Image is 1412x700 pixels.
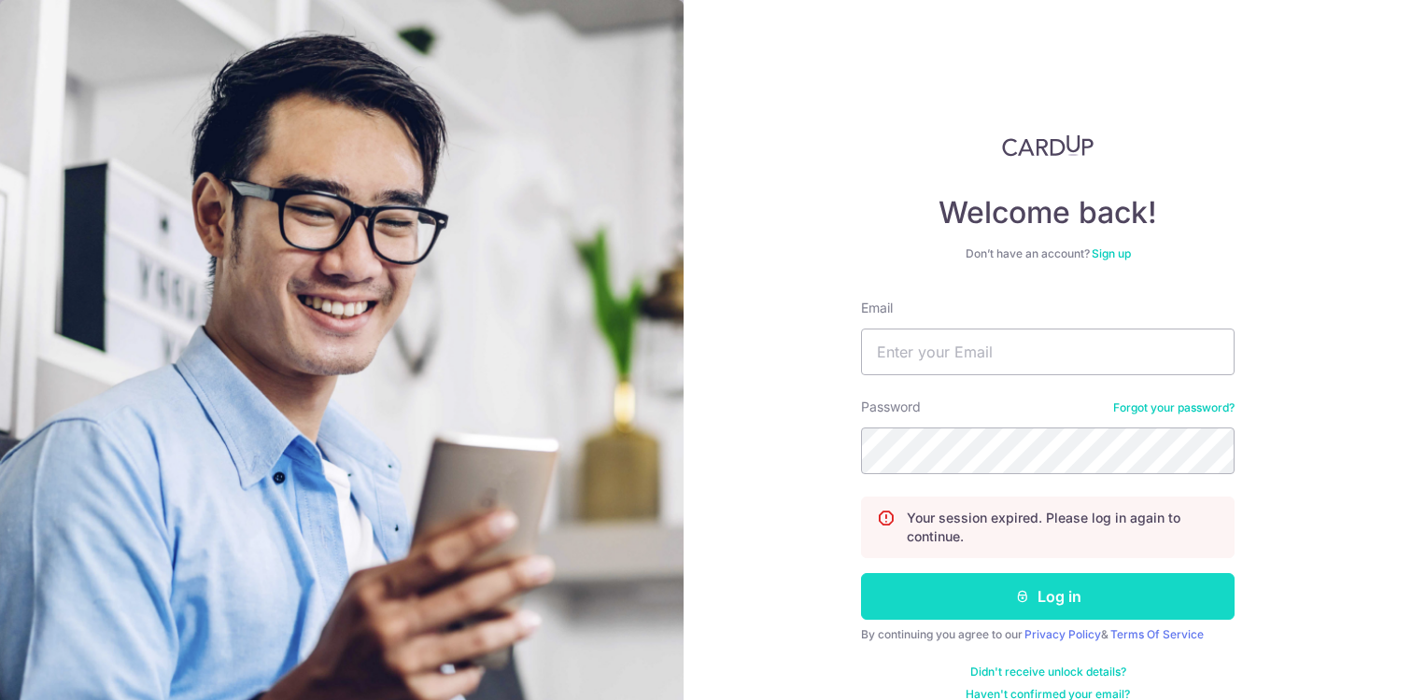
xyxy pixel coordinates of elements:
[1113,400,1235,415] a: Forgot your password?
[861,246,1235,261] div: Don’t have an account?
[861,329,1235,375] input: Enter your Email
[861,627,1235,642] div: By continuing you agree to our &
[1092,246,1131,260] a: Sign up
[861,573,1235,620] button: Log in
[907,509,1219,546] p: Your session expired. Please log in again to continue.
[1002,134,1094,157] img: CardUp Logo
[861,299,893,317] label: Email
[861,194,1235,231] h4: Welcome back!
[1024,627,1101,641] a: Privacy Policy
[861,398,921,416] label: Password
[1110,627,1204,641] a: Terms Of Service
[970,665,1126,679] a: Didn't receive unlock details?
